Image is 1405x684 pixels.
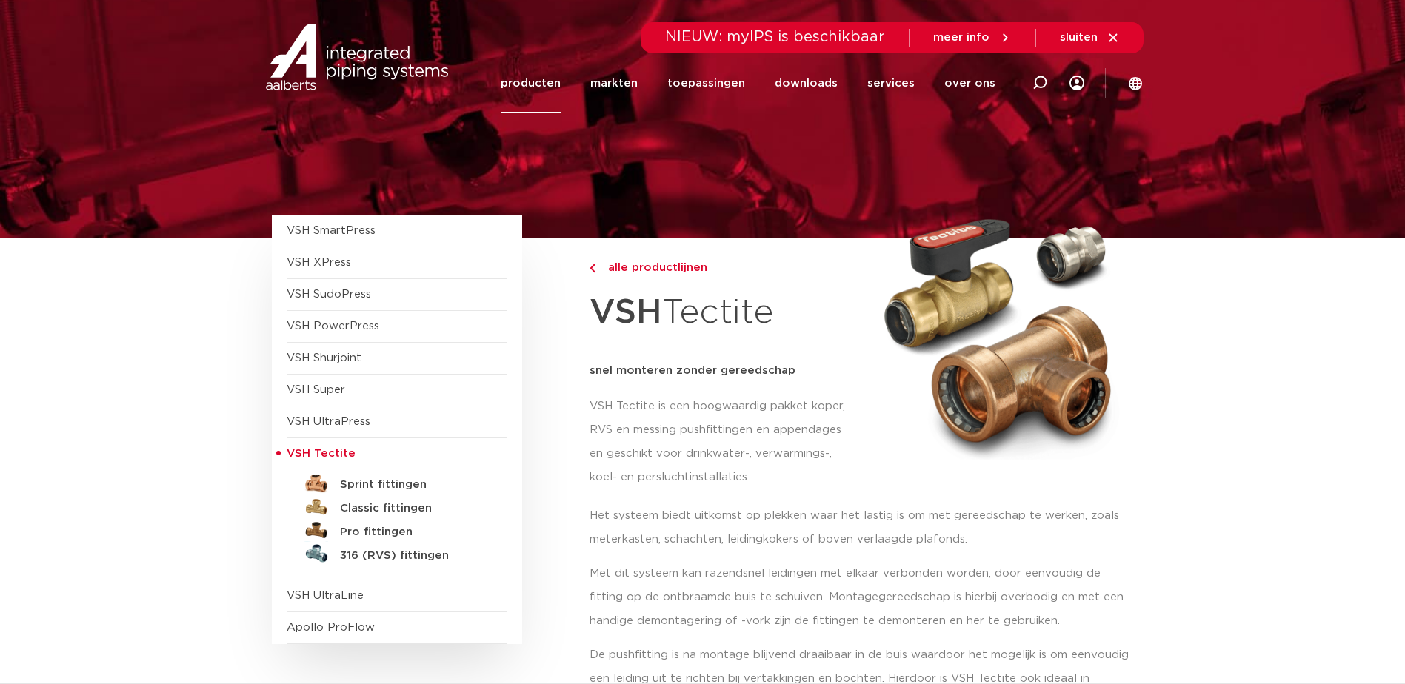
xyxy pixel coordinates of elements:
[287,384,345,395] a: VSH Super
[287,622,375,633] a: Apollo ProFlow
[933,31,1012,44] a: meer info
[665,30,885,44] span: NIEUW: myIPS is beschikbaar
[590,504,1134,551] p: Het systeem biedt uitkomst op plekken waar het lastig is om met gereedschap te werken, zoals mete...
[933,32,989,43] span: meer info
[1069,53,1084,113] div: my IPS
[775,53,838,113] a: downloads
[590,284,858,341] h1: Tectite
[590,562,1134,633] p: Met dit systeem kan razendsnel leidingen met elkaar verbonden worden, door eenvoudig de fitting o...
[340,502,487,515] h5: Classic fittingen
[287,289,371,300] a: VSH SudoPress
[1060,31,1120,44] a: sluiten
[590,264,595,273] img: chevron-right.svg
[1060,32,1098,43] span: sluiten
[944,53,995,113] a: over ons
[590,295,662,329] strong: VSH
[287,517,507,541] a: Pro fittingen
[599,262,707,273] span: alle productlijnen
[287,590,364,601] a: VSH UltraLine
[501,53,561,113] a: producten
[340,526,487,539] h5: Pro fittingen
[287,541,507,565] a: 316 (RVS) fittingen
[340,549,487,563] h5: 316 (RVS) fittingen
[590,365,795,376] strong: snel monteren zonder gereedschap
[287,494,507,517] a: Classic fittingen
[590,395,858,489] p: VSH Tectite is een hoogwaardig pakket koper, RVS en messing pushfittingen en appendages en geschi...
[287,448,356,459] span: VSH Tectite
[590,53,638,113] a: markten
[287,470,507,494] a: Sprint fittingen
[287,352,361,363] a: VSH Shurjoint
[287,257,351,268] a: VSH XPress
[501,53,995,113] nav: Menu
[667,53,745,113] a: toepassingen
[287,225,376,236] a: VSH SmartPress
[590,259,858,277] a: alle productlijnen
[867,53,915,113] a: services
[287,321,379,332] a: VSH PowerPress
[287,416,370,427] a: VSH UltraPress
[340,478,487,492] h5: Sprint fittingen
